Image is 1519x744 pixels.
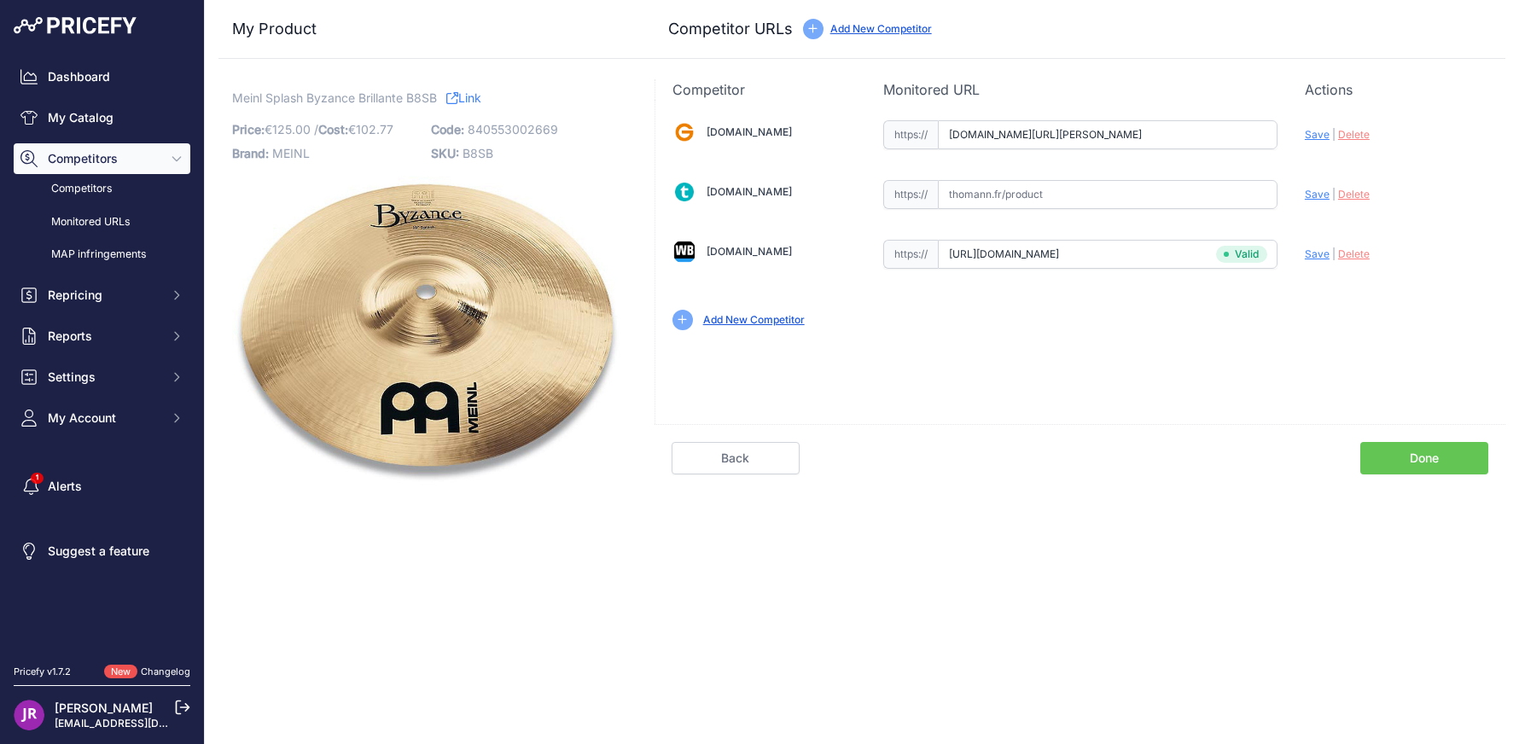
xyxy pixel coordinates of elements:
a: My Catalog [14,102,190,133]
button: Settings [14,362,190,392]
p: Monitored URL [883,79,1277,100]
span: MEINL [272,146,310,160]
span: Save [1305,188,1330,201]
a: [EMAIL_ADDRESS][DOMAIN_NAME] [55,717,233,729]
span: Repricing [48,287,160,304]
a: Dashboard [14,61,190,92]
span: | [1332,247,1336,260]
a: MAP infringements [14,240,190,270]
button: Competitors [14,143,190,174]
p: Competitor [672,79,856,100]
p: Actions [1305,79,1488,100]
a: Add New Competitor [830,22,932,35]
span: My Account [48,410,160,427]
a: [DOMAIN_NAME] [707,245,792,258]
span: Delete [1338,128,1370,141]
span: | [1332,188,1336,201]
span: https:// [883,240,938,269]
span: https:// [883,120,938,149]
span: Price: [232,122,265,137]
a: Back [672,442,800,474]
a: Changelog [141,666,190,677]
span: Code: [431,122,464,137]
a: Competitors [14,174,190,204]
span: Reports [48,328,160,345]
a: Add New Competitor [703,313,805,326]
span: Cost: [318,122,348,137]
a: Monitored URLs [14,207,190,237]
span: Save [1305,247,1330,260]
div: Pricefy v1.7.2 [14,665,71,679]
span: B8SB [463,146,493,160]
span: | [1332,128,1336,141]
span: Save [1305,128,1330,141]
span: Settings [48,369,160,386]
span: Delete [1338,247,1370,260]
a: [PERSON_NAME] [55,700,153,715]
button: Repricing [14,280,190,311]
h3: Competitor URLs [668,17,793,41]
a: [DOMAIN_NAME] [707,125,792,138]
a: [DOMAIN_NAME] [707,185,792,198]
h3: My Product [232,17,620,41]
span: 102.77 [356,122,393,137]
a: Link [446,87,481,108]
input: woodbrass.com/product [938,240,1277,269]
button: My Account [14,403,190,433]
span: 840553002669 [468,122,558,137]
a: Alerts [14,471,190,502]
input: thomann.fr/product [938,180,1277,209]
span: Delete [1338,188,1370,201]
span: 125.00 [272,122,311,137]
span: Competitors [48,150,160,167]
a: Suggest a feature [14,536,190,567]
span: https:// [883,180,938,209]
img: Pricefy Logo [14,17,137,34]
input: gear4music.fr/product [938,120,1277,149]
span: New [104,665,137,679]
p: € [232,118,421,142]
span: Meinl Splash Byzance Brillante B8SB [232,87,437,108]
span: / € [314,122,393,137]
span: Brand: [232,146,269,160]
nav: Sidebar [14,61,190,644]
span: SKU: [431,146,459,160]
button: Reports [14,321,190,352]
a: Done [1360,442,1488,474]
